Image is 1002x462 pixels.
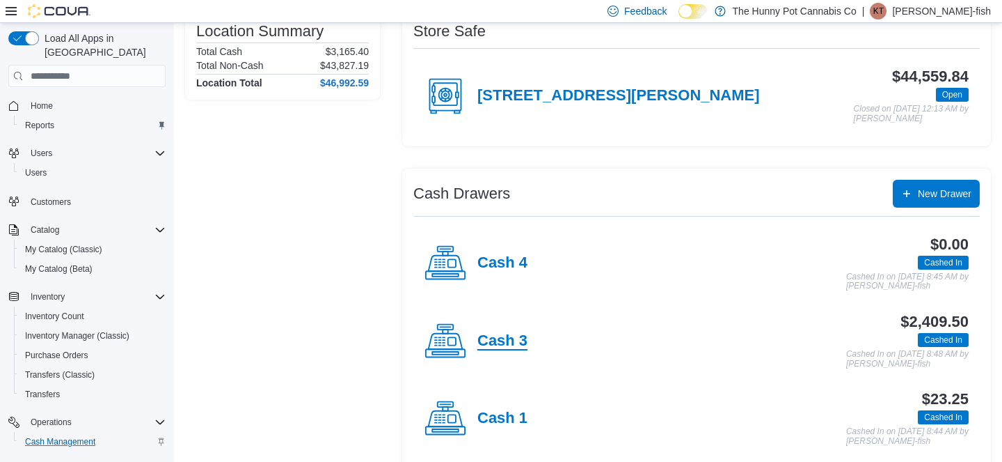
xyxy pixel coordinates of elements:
span: Inventory Count [25,311,84,322]
p: Cashed In on [DATE] 8:48 AM by [PERSON_NAME]-fish [846,350,969,369]
span: Inventory [25,288,166,305]
a: Transfers [19,386,65,403]
span: Customers [31,197,71,208]
h6: Total Non-Cash [196,60,264,71]
button: Inventory [3,287,171,307]
a: Inventory Manager (Classic) [19,328,135,344]
span: Open [942,88,962,101]
h4: [STREET_ADDRESS][PERSON_NAME] [477,87,760,105]
a: Customers [25,194,77,210]
button: Operations [3,413,171,432]
a: Home [25,98,58,114]
h3: $23.25 [922,391,969,408]
span: Cashed In [918,410,969,424]
span: Transfers (Classic) [19,367,166,383]
button: Customers [3,191,171,211]
h3: Store Safe [413,23,486,40]
span: Operations [31,417,72,428]
span: Inventory Manager (Classic) [25,330,129,341]
span: Home [31,100,53,111]
button: Catalog [25,222,65,238]
span: My Catalog (Classic) [19,241,166,258]
span: KT [873,3,884,20]
span: Purchase Orders [19,347,166,364]
a: My Catalog (Beta) [19,261,98,277]
span: Transfers (Classic) [25,369,95,380]
h4: Cash 3 [477,332,527,351]
span: Reports [19,117,166,134]
p: [PERSON_NAME]-fish [892,3,991,20]
button: My Catalog (Beta) [14,259,171,279]
span: My Catalog (Beta) [19,261,166,277]
h3: $2,409.50 [900,314,969,330]
p: Cashed In on [DATE] 8:45 AM by [PERSON_NAME]-fish [846,272,969,291]
a: Purchase Orders [19,347,94,364]
h4: Cash 1 [477,410,527,428]
button: Reports [14,116,171,135]
a: My Catalog (Classic) [19,241,108,258]
h4: Location Total [196,77,262,88]
span: Feedback [624,4,667,18]
button: Users [25,145,58,162]
span: Catalog [31,224,59,236]
span: Transfers [25,389,60,400]
span: Users [25,145,166,162]
span: Inventory Manager (Classic) [19,328,166,344]
a: Users [19,164,52,181]
span: Catalog [25,222,166,238]
span: Cashed In [918,333,969,347]
button: Users [3,144,171,163]
button: Operations [25,414,77,431]
button: Cash Management [14,432,171,452]
p: $43,827.19 [320,60,369,71]
button: Inventory Manager (Classic) [14,326,171,346]
h3: Location Summary [196,23,324,40]
a: Transfers (Classic) [19,367,100,383]
span: Customers [25,192,166,210]
button: My Catalog (Classic) [14,240,171,259]
button: Transfers (Classic) [14,365,171,385]
h6: Total Cash [196,46,242,57]
span: Cashed In [924,334,962,346]
button: Purchase Orders [14,346,171,365]
p: $3,165.40 [326,46,369,57]
button: New Drawer [893,180,980,208]
span: Reports [25,120,54,131]
span: Users [25,167,47,178]
span: My Catalog (Classic) [25,244,102,255]
p: Cashed In on [DATE] 8:44 AM by [PERSON_NAME]-fish [846,427,969,446]
span: Open [936,88,969,102]
button: Inventory [25,288,70,305]
button: Inventory Count [14,307,171,326]
span: Cashed In [924,411,962,424]
h3: $0.00 [930,236,969,253]
span: Home [25,97,166,114]
span: Cash Management [19,433,166,450]
span: Inventory Count [19,308,166,325]
span: Load All Apps in [GEOGRAPHIC_DATA] [39,31,166,59]
h3: Cash Drawers [413,185,510,202]
span: Users [31,148,52,159]
span: Cashed In [918,256,969,270]
span: Inventory [31,291,65,302]
h3: $44,559.84 [892,68,969,85]
img: Cova [28,4,90,18]
span: Purchase Orders [25,350,88,361]
input: Dark Mode [678,4,708,19]
span: Cashed In [924,256,962,269]
button: Catalog [3,220,171,240]
p: Closed on [DATE] 12:13 AM by [PERSON_NAME] [854,105,969,123]
span: Transfers [19,386,166,403]
h4: Cash 4 [477,254,527,272]
span: Cash Management [25,436,95,447]
a: Inventory Count [19,308,90,325]
h4: $46,992.59 [320,77,369,88]
button: Transfers [14,385,171,404]
button: Home [3,95,171,116]
button: Users [14,163,171,183]
p: | [862,3,865,20]
span: Operations [25,414,166,431]
a: Cash Management [19,433,101,450]
div: Kyla Townsend-fish [870,3,886,20]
